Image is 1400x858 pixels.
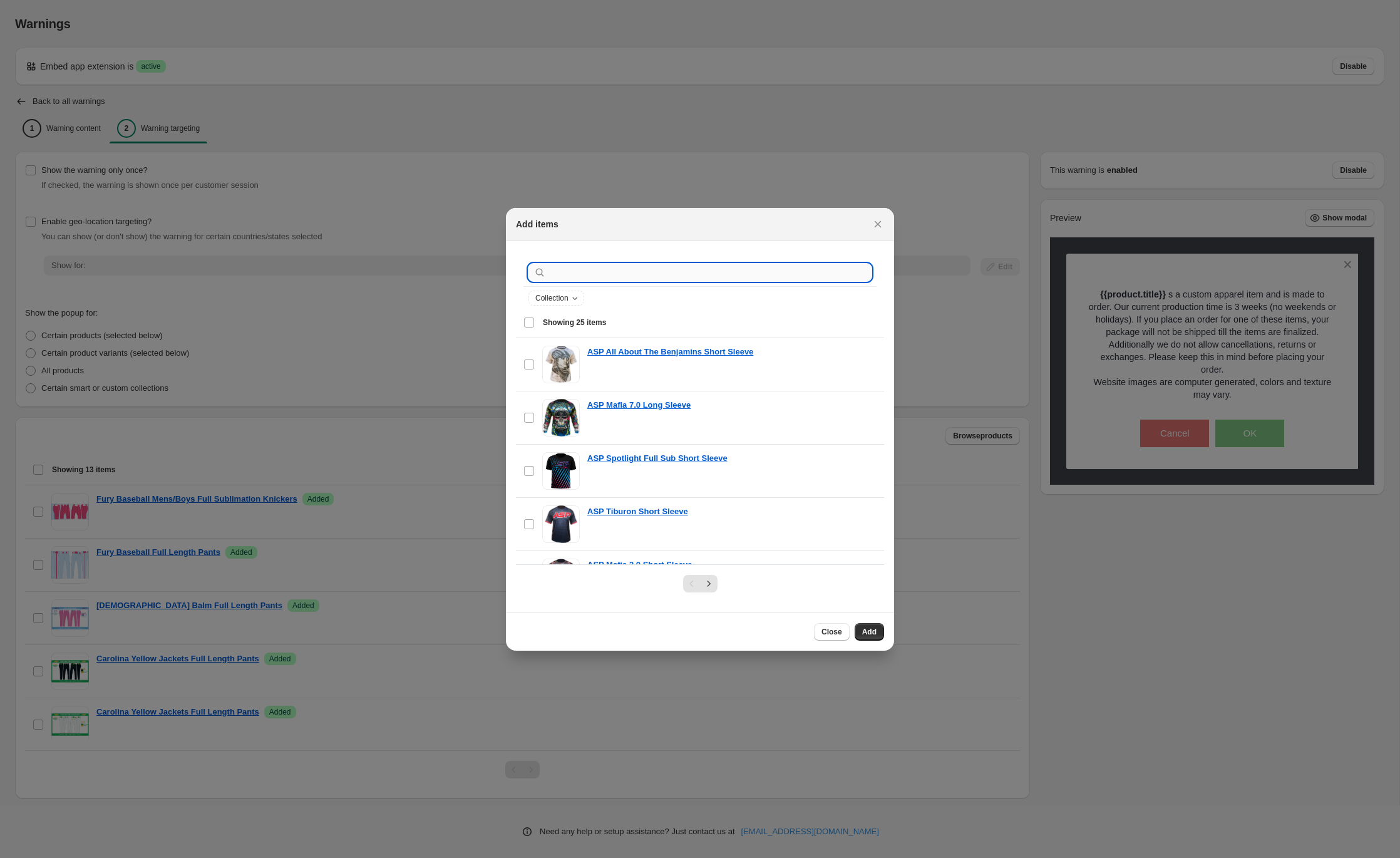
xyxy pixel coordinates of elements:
[529,291,584,305] button: Collection
[587,505,688,518] a: ASP Tiburon Short Sleeve
[542,399,580,437] img: ASP Mafia 7.0 Long Sleeve
[542,559,580,596] img: ASP Mafia 3.0 Short Sleeve
[700,575,718,592] button: Next
[587,559,692,571] a: ASP Mafia 3.0 Short Sleeve
[587,346,753,358] a: ASP All About The Benjamins Short Sleeve
[587,399,691,411] a: ASP Mafia 7.0 Long Sleeve
[543,318,606,328] span: Showing 25 items
[542,346,580,383] img: ASP All About The Benjamins Short Sleeve
[516,218,558,230] h2: Add items
[587,452,728,465] a: ASP Spotlight Full Sub Short Sleeve
[862,627,877,637] span: Add
[683,575,718,592] nav: Pagination
[821,627,842,637] span: Close
[814,623,850,641] button: Close
[542,505,580,543] img: ASP Tiburon Short Sleeve
[855,623,884,641] button: Add
[535,293,569,303] span: Collection
[542,452,580,490] img: ASP Spotlight Full Sub Short Sleeve
[869,215,887,233] button: Close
